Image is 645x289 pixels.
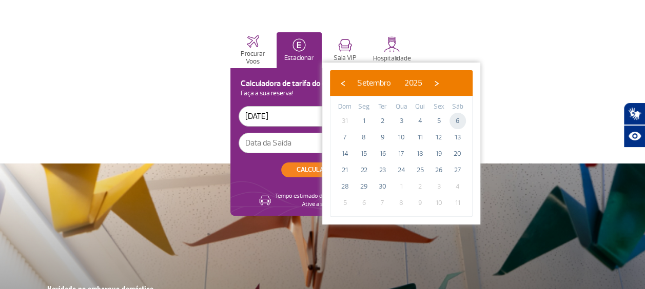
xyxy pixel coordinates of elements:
[338,39,352,52] img: vipRoom.svg
[623,125,645,148] button: Abrir recursos assistivos.
[355,101,374,113] th: weekday
[275,192,386,209] p: Tempo estimado de deslocamento de carro: Ative a sua localização
[448,101,467,113] th: weekday
[335,76,444,87] bs-datepicker-navigation-view: ​ ​ ​
[356,178,372,195] span: 29
[393,178,409,195] span: 1
[236,50,270,66] p: Procurar Voos
[322,63,480,224] bs-datepicker-container: calendar
[337,146,353,162] span: 14
[431,162,447,178] span: 26
[449,195,466,211] span: 11
[281,162,364,177] button: CALCULAR TARIFA
[337,129,353,146] span: 7
[374,146,390,162] span: 16
[356,195,372,211] span: 6
[412,195,428,211] span: 9
[239,106,323,127] input: Data de Entrada
[284,54,314,62] p: Estacionar
[369,32,415,68] button: Hospitalidade
[292,38,306,52] img: carParkingHomeActive.svg
[431,113,447,129] span: 5
[356,146,372,162] span: 15
[374,129,390,146] span: 9
[431,129,447,146] span: 12
[411,101,429,113] th: weekday
[412,146,428,162] span: 18
[374,178,390,195] span: 30
[374,162,390,178] span: 23
[393,162,409,178] span: 24
[412,129,428,146] span: 11
[356,162,372,178] span: 22
[623,102,645,125] button: Abrir tradutor de língua de sinais.
[392,101,411,113] th: weekday
[431,195,447,211] span: 10
[334,54,357,62] p: Sala VIP
[357,78,391,88] span: Setembro
[337,178,353,195] span: 28
[239,91,407,96] p: Faça a sua reserva!
[431,146,447,162] span: 19
[247,35,259,48] img: airplaneHome.svg
[412,178,428,195] span: 2
[374,195,390,211] span: 7
[449,129,466,146] span: 13
[449,162,466,178] span: 27
[374,113,390,129] span: 2
[429,101,448,113] th: weekday
[350,75,398,91] button: Setembro
[393,146,409,162] span: 17
[384,36,400,52] img: hospitality.svg
[412,113,428,129] span: 4
[337,195,353,211] span: 5
[337,162,353,178] span: 21
[393,129,409,146] span: 10
[623,102,645,148] div: Plugin de acessibilidade da Hand Talk.
[356,129,372,146] span: 8
[412,162,428,178] span: 25
[398,75,429,91] button: 2025
[393,113,409,129] span: 3
[429,75,444,91] button: ›
[239,133,323,153] input: Data da Saída
[449,178,466,195] span: 4
[449,146,466,162] span: 20
[335,75,350,91] button: ‹
[356,113,372,129] span: 1
[336,101,355,113] th: weekday
[431,178,447,195] span: 3
[277,32,322,68] button: Estacionar
[404,78,422,88] span: 2025
[323,32,368,68] button: Sala VIP
[393,195,409,211] span: 8
[230,32,276,68] button: Procurar Voos
[373,55,411,63] p: Hospitalidade
[373,101,392,113] th: weekday
[449,113,466,129] span: 6
[239,81,407,87] h4: Calculadora de tarifa do estacionamento
[337,113,353,129] span: 31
